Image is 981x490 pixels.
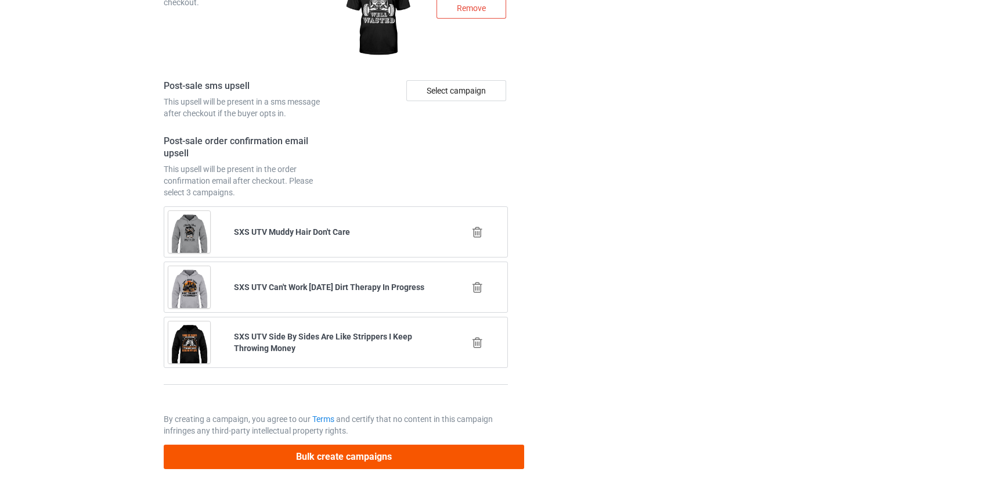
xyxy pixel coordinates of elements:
div: This upsell will be present in a sms message after checkout if the buyer opts in. [164,96,332,119]
p: By creating a campaign, you agree to our and certify that no content in this campaign infringes a... [164,413,508,437]
h4: Post-sale order confirmation email upsell [164,135,332,159]
b: SXS UTV Side By Sides Are Like Strippers I Keep Throwing Money [234,332,412,353]
b: SXS UTV Can't Work [DATE] Dirt Therapy In Progress [234,282,424,292]
button: Bulk create campaigns [164,445,525,468]
a: Terms [312,414,334,424]
div: This upsell will be present in the order confirmation email after checkout. Please select 3 campa... [164,163,332,198]
b: SXS UTV Muddy Hair Don't Care [234,227,350,237]
div: Select campaign [406,80,506,101]
h4: Post-sale sms upsell [164,80,332,92]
